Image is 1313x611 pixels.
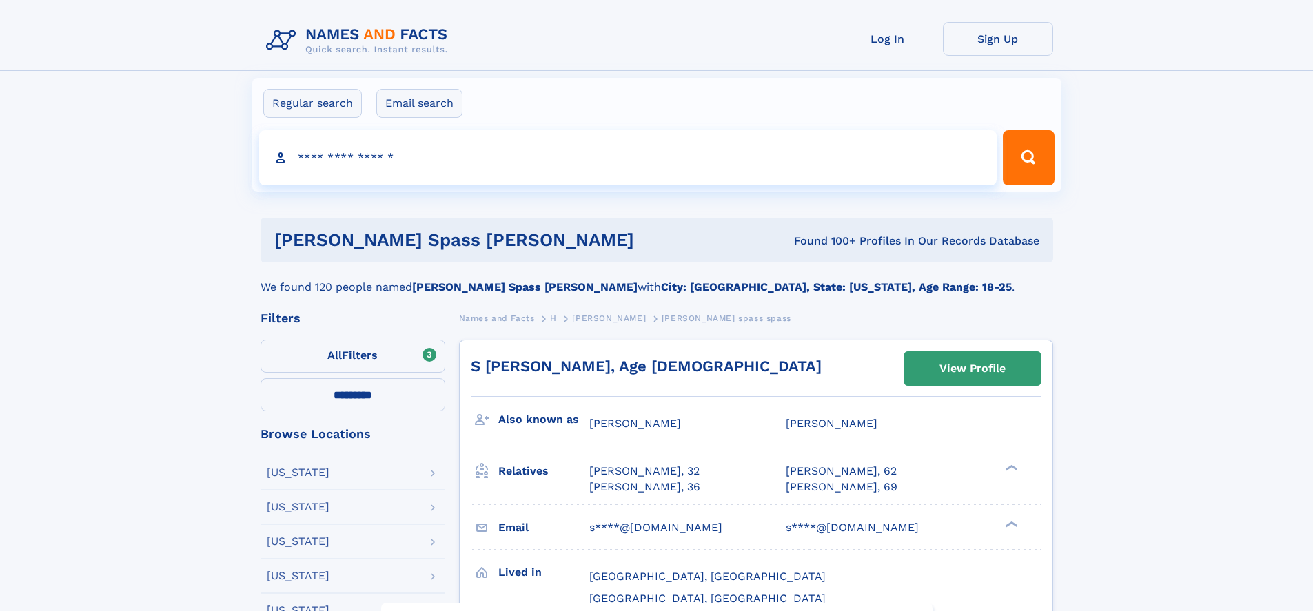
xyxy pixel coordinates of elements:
[786,479,897,495] a: [PERSON_NAME], 69
[1002,519,1019,528] div: ❯
[904,352,1041,385] a: View Profile
[589,417,681,430] span: [PERSON_NAME]
[550,309,557,327] a: H
[833,22,943,56] a: Log In
[471,358,822,375] a: S [PERSON_NAME], Age [DEMOGRAPHIC_DATA]
[786,464,897,479] a: [PERSON_NAME], 62
[589,479,700,495] a: [PERSON_NAME], 36
[498,459,589,483] h3: Relatives
[267,467,329,478] div: [US_STATE]
[589,592,826,605] span: [GEOGRAPHIC_DATA], [GEOGRAPHIC_DATA]
[267,570,329,581] div: [US_STATE]
[714,234,1039,249] div: Found 100+ Profiles In Our Records Database
[261,340,445,373] label: Filters
[572,309,646,327] a: [PERSON_NAME]
[550,313,557,323] span: H
[267,536,329,547] div: [US_STATE]
[261,312,445,324] div: Filters
[261,262,1053,296] div: We found 120 people named with .
[412,280,638,293] b: [PERSON_NAME] Spass [PERSON_NAME]
[662,313,791,323] span: [PERSON_NAME] spass spass
[498,516,589,539] h3: Email
[376,89,462,118] label: Email search
[498,408,589,431] h3: Also known as
[589,570,826,583] span: [GEOGRAPHIC_DATA], [GEOGRAPHIC_DATA]
[459,309,535,327] a: Names and Facts
[589,464,700,479] a: [PERSON_NAME], 32
[943,22,1053,56] a: Sign Up
[263,89,362,118] label: Regular search
[939,353,1006,384] div: View Profile
[267,501,329,512] div: [US_STATE]
[261,428,445,440] div: Browse Locations
[572,313,646,323] span: [PERSON_NAME]
[274,231,714,249] h1: [PERSON_NAME] spass [PERSON_NAME]
[1003,130,1054,185] button: Search Button
[261,22,459,59] img: Logo Names and Facts
[661,280,1012,293] b: City: [GEOGRAPHIC_DATA], State: [US_STATE], Age Range: 18-25
[786,417,877,430] span: [PERSON_NAME]
[1002,464,1019,473] div: ❯
[327,349,342,362] span: All
[498,561,589,584] h3: Lived in
[259,130,997,185] input: search input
